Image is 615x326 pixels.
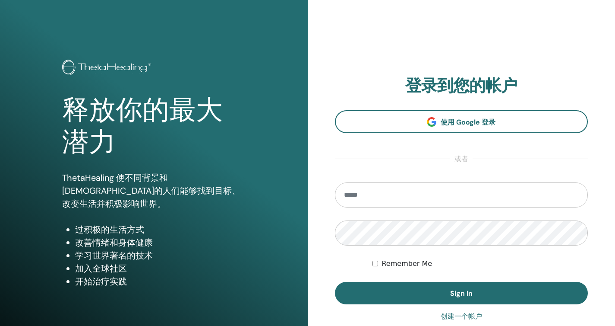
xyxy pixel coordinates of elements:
[75,223,246,236] li: 过积极的生活方式
[75,262,246,275] li: 加入全球社区
[75,236,246,249] li: 改善情绪和身体健康
[75,275,246,288] li: 开始治疗实践
[450,154,473,164] span: 或者
[335,110,588,133] a: 使用 Google 登录
[372,259,588,269] div: Keep me authenticated indefinitely or until I manually logout
[450,289,473,298] span: Sign In
[62,94,246,159] h1: 释放你的最大潜力
[335,282,588,304] button: Sign In
[382,259,432,269] label: Remember Me
[441,118,495,127] span: 使用 Google 登录
[75,249,246,262] li: 学习世界著名的技术
[335,76,588,96] h2: 登录到您的帐户
[441,311,482,322] a: 创建一个帐户
[62,171,246,210] p: ThetaHealing 使不同背景和[DEMOGRAPHIC_DATA]的人们能够找到目标、改变生活并积极影响世界。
